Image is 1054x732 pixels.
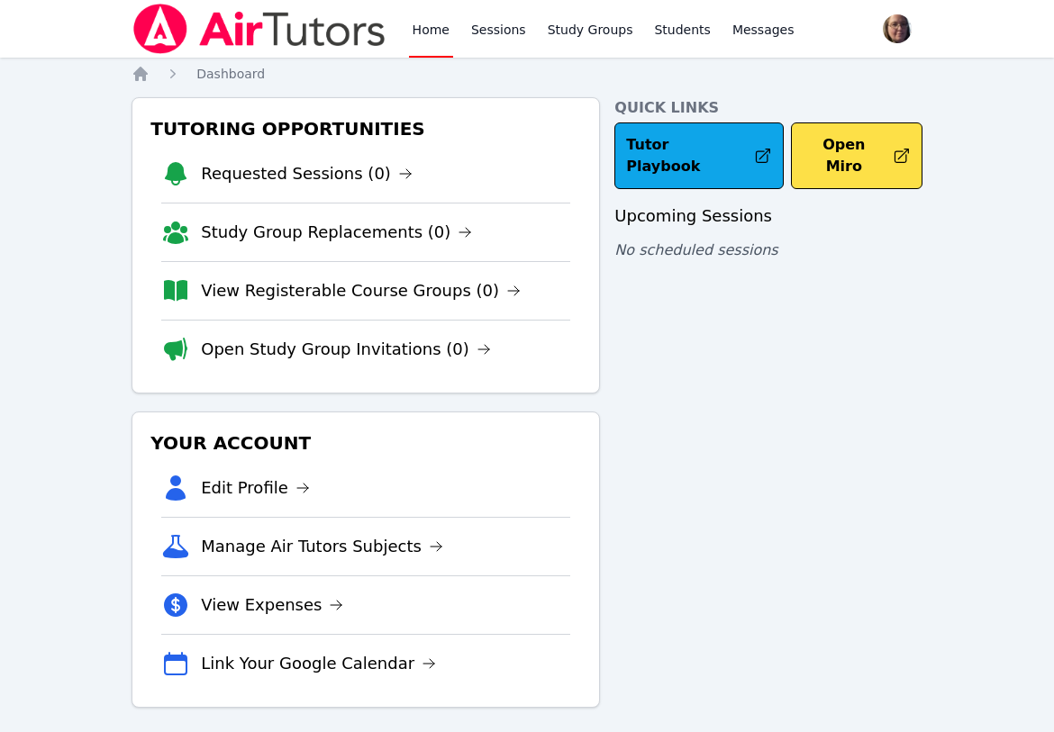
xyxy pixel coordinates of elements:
[201,278,521,303] a: View Registerable Course Groups (0)
[201,592,343,618] a: View Expenses
[196,67,265,81] span: Dashboard
[614,122,783,189] a: Tutor Playbook
[147,427,585,459] h3: Your Account
[201,475,310,501] a: Edit Profile
[132,65,922,83] nav: Breadcrumb
[147,113,585,145] h3: Tutoring Opportunities
[201,651,436,676] a: Link Your Google Calendar
[201,161,413,186] a: Requested Sessions (0)
[132,4,386,54] img: Air Tutors
[196,65,265,83] a: Dashboard
[732,21,795,39] span: Messages
[201,337,491,362] a: Open Study Group Invitations (0)
[201,534,443,559] a: Manage Air Tutors Subjects
[791,122,922,189] button: Open Miro
[614,97,922,119] h4: Quick Links
[201,220,472,245] a: Study Group Replacements (0)
[614,203,922,229] h3: Upcoming Sessions
[614,241,777,258] span: No scheduled sessions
